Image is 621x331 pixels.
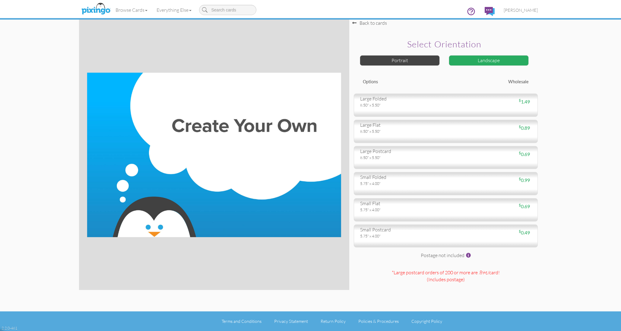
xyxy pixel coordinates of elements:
input: Search cards [199,5,256,15]
img: pixingo logo [80,2,112,17]
div: 5.75" x 4.00" [360,207,441,212]
a: Copyright Policy [411,319,442,324]
div: Postage not included [354,252,538,266]
div: large flat [360,122,441,129]
span: 0.49 [519,230,530,235]
sup: $ [519,229,521,234]
sup: $ [519,124,521,129]
sup: $ [519,177,521,181]
a: Terms and Conditions [222,319,261,324]
div: small folded [360,174,441,181]
div: Landscape [449,55,529,66]
a: Privacy Statement [274,319,308,324]
span: [PERSON_NAME] [504,8,538,13]
div: 5.75" x 4.00" [360,181,441,186]
a: Everything Else [152,2,196,18]
div: 8.50" x 5.50" [360,129,441,134]
div: Portrait [360,55,440,66]
sup: $ [519,98,521,103]
div: 8.50" x 5.50" [360,102,441,108]
a: [PERSON_NAME] [499,2,542,18]
div: 5.75" x 4.00" [360,233,441,239]
span: 0.69 [519,203,530,209]
img: create-your-own-landscape.jpg [87,73,341,237]
div: *Large postcard orders of 200 or more are .89¢/card! (Includes postage ) [354,269,538,290]
div: small flat [360,200,441,207]
a: Policies & Procedures [358,319,399,324]
div: large folded [360,95,441,102]
div: large postcard [360,148,441,155]
span: 1.49 [519,99,530,104]
span: 0.89 [519,125,530,131]
div: 2.2.0-461 [2,325,17,331]
span: 0.99 [519,177,530,183]
h2: Select orientation [361,40,527,49]
a: Browse Cards [111,2,152,18]
a: Return Policy [321,319,346,324]
span: 0.69 [519,151,530,157]
sup: $ [519,151,521,155]
div: small postcard [360,226,441,233]
sup: $ [519,203,521,207]
img: comments.svg [485,7,495,16]
div: 8.50" x 5.50" [360,155,441,160]
div: Options [358,79,446,85]
div: Wholesale [446,79,533,85]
